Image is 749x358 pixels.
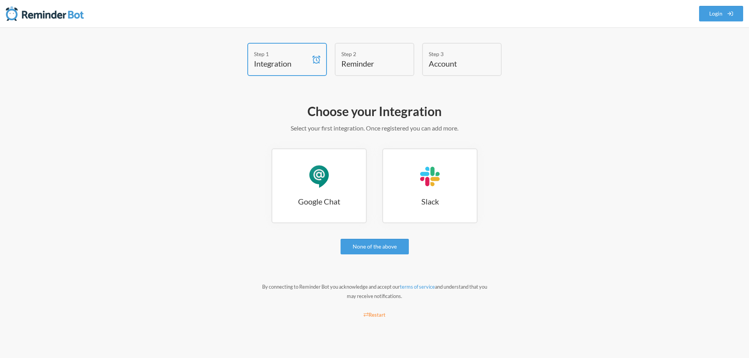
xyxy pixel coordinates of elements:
[341,58,396,69] h4: Reminder
[364,312,385,318] small: Restart
[254,50,309,58] div: Step 1
[400,284,435,290] a: terms of service
[429,58,483,69] h4: Account
[262,284,487,299] small: By connecting to Reminder Bot you acknowledge and accept our and understand that you may receive ...
[254,58,309,69] h4: Integration
[341,239,409,254] a: None of the above
[429,50,483,58] div: Step 3
[699,6,744,21] a: Login
[6,6,84,21] img: Reminder Bot
[148,123,601,133] p: Select your first integration. Once registered you can add more.
[148,103,601,120] h2: Choose your Integration
[272,196,366,207] h3: Google Chat
[341,50,396,58] div: Step 2
[383,196,477,207] h3: Slack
